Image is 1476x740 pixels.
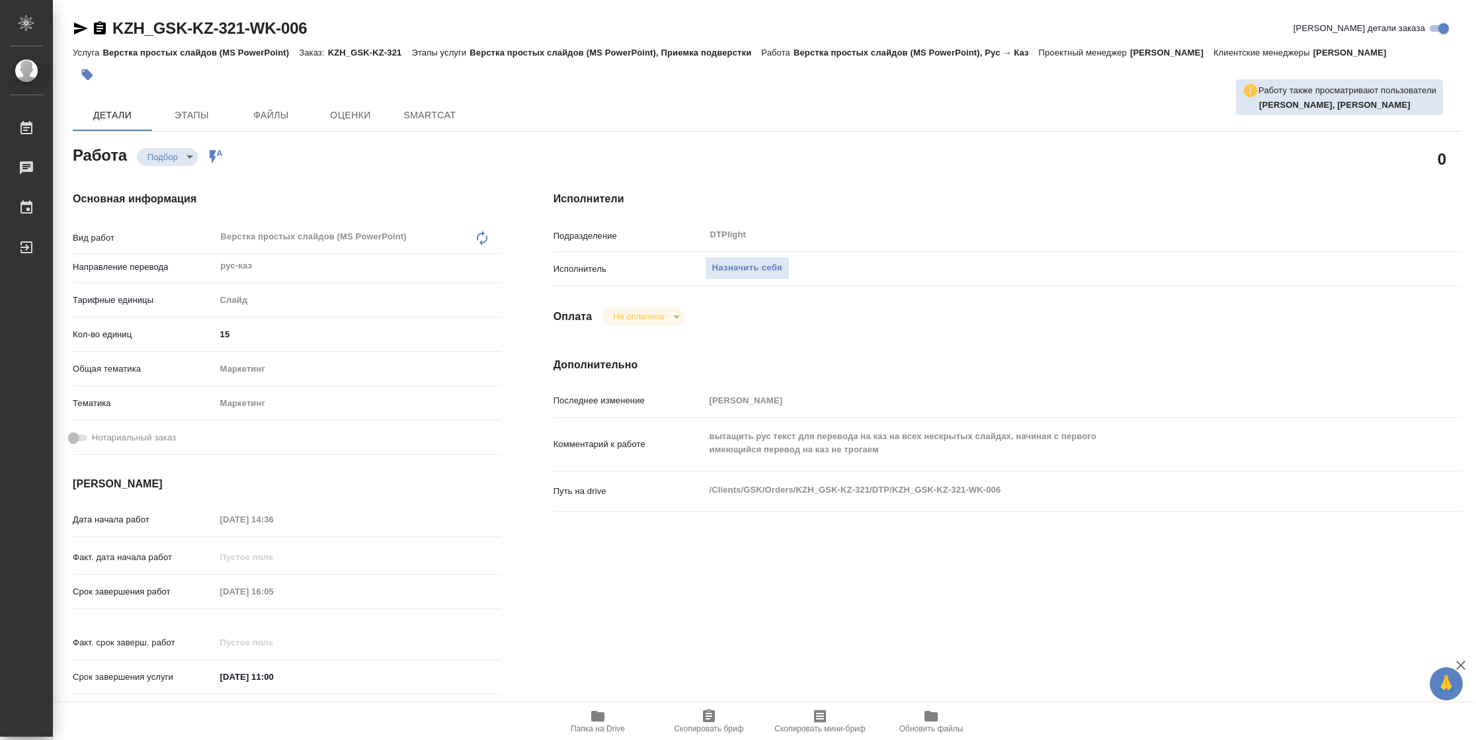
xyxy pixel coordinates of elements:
[73,551,216,564] p: Факт. дата начала работ
[92,431,176,444] span: Нотариальный заказ
[1258,84,1436,97] p: Работу также просматривают пользователи
[774,724,865,733] span: Скопировать мини-бриф
[712,261,782,276] span: Назначить себя
[411,48,470,58] p: Этапы услуги
[160,107,224,124] span: Этапы
[73,397,216,410] p: Тематика
[764,703,876,740] button: Скопировать мини-бриф
[609,311,668,322] button: Не оплачена
[1435,670,1457,698] span: 🙏
[73,636,216,649] p: Факт. срок заверш. работ
[73,231,216,245] p: Вид работ
[73,328,216,341] p: Кол-во единиц
[705,391,1386,410] input: Пустое поле
[216,667,331,686] input: ✎ Введи что-нибудь
[112,19,307,37] a: KZH_GSK-KZ-321-WK-006
[319,107,382,124] span: Оценки
[216,289,501,311] div: Слайд
[899,724,963,733] span: Обновить файлы
[328,48,412,58] p: KZH_GSK-KZ-321
[553,357,1461,373] h4: Дополнительно
[73,585,216,598] p: Срок завершения работ
[216,582,331,601] input: Пустое поле
[876,703,987,740] button: Обновить файлы
[73,362,216,376] p: Общая тематика
[299,48,327,58] p: Заказ:
[73,60,102,89] button: Добавить тэг
[705,257,790,280] button: Назначить себя
[553,309,593,325] h4: Оплата
[553,191,1461,207] h4: Исполнители
[705,425,1386,461] textarea: вытащить рус текст для перевода на каз на всех нескрытых слайдах, начиная с первого имеющийся пер...
[674,724,743,733] span: Скопировать бриф
[794,48,1039,58] p: Верстка простых слайдов (MS PowerPoint), Рус → Каз
[705,479,1386,501] textarea: /Clients/GSK/Orders/KZH_GSK-KZ-321/DTP/KZH_GSK-KZ-321-WK-006
[216,325,501,344] input: ✎ Введи что-нибудь
[1438,147,1446,170] h2: 0
[1213,48,1313,58] p: Клиентские менеджеры
[73,671,216,684] p: Срок завершения услуги
[470,48,761,58] p: Верстка простых слайдов (MS PowerPoint), Приемка подверстки
[216,510,331,529] input: Пустое поле
[1293,22,1425,35] span: [PERSON_NAME] детали заказа
[398,107,462,124] span: SmartCat
[542,703,653,740] button: Папка на Drive
[216,392,501,415] div: Маркетинг
[73,191,501,207] h4: Основная информация
[73,294,216,307] p: Тарифные единицы
[553,394,705,407] p: Последнее изменение
[73,261,216,274] p: Направление перевода
[143,151,182,163] button: Подбор
[73,476,501,492] h4: [PERSON_NAME]
[553,438,705,451] p: Комментарий к работе
[216,548,331,567] input: Пустое поле
[1313,48,1397,58] p: [PERSON_NAME]
[92,21,108,36] button: Скопировать ссылку
[216,633,331,652] input: Пустое поле
[73,513,216,526] p: Дата начала работ
[1039,48,1130,58] p: Проектный менеджер
[81,107,144,124] span: Детали
[1430,667,1463,700] button: 🙏
[571,724,625,733] span: Папка на Drive
[239,107,303,124] span: Файлы
[653,703,764,740] button: Скопировать бриф
[761,48,794,58] p: Работа
[553,263,705,276] p: Исполнитель
[102,48,299,58] p: Верстка простых слайдов (MS PowerPoint)
[73,48,102,58] p: Услуга
[73,21,89,36] button: Скопировать ссылку для ЯМессенджера
[216,358,501,380] div: Маркетинг
[1259,99,1436,112] p: Васильева Ольга, Гусельников Роман
[553,229,705,243] p: Подразделение
[73,142,127,166] h2: Работа
[553,485,705,498] p: Путь на drive
[137,148,198,166] div: Подбор
[602,308,684,325] div: Подбор
[1130,48,1213,58] p: [PERSON_NAME]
